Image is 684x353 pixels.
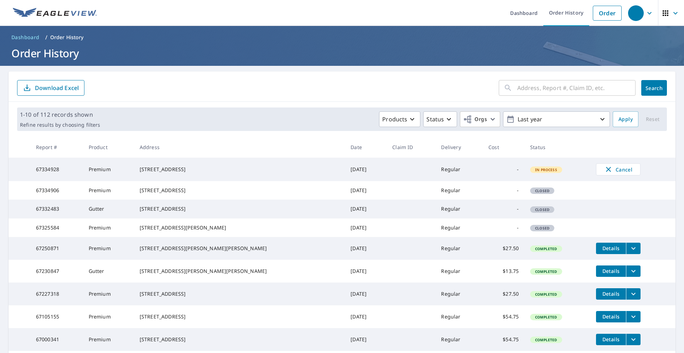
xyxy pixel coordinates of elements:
[83,237,134,260] td: Premium
[626,311,641,322] button: filesDropdownBtn-67105155
[83,260,134,283] td: Gutter
[593,6,622,21] a: Order
[345,260,387,283] td: [DATE]
[483,260,524,283] td: $13.75
[600,313,622,320] span: Details
[30,328,83,351] td: 67000341
[30,181,83,200] td: 67334906
[483,181,524,200] td: -
[515,113,598,126] p: Last year
[618,115,633,124] span: Apply
[345,200,387,218] td: [DATE]
[524,137,590,158] th: Status
[30,305,83,328] td: 67105155
[50,34,84,41] p: Order History
[463,115,487,124] span: Orgs
[83,328,134,351] td: Premium
[382,115,407,123] p: Products
[531,207,554,212] span: Closed
[600,290,622,297] span: Details
[531,292,561,297] span: Completed
[140,268,339,275] div: [STREET_ADDRESS][PERSON_NAME][PERSON_NAME]
[517,78,636,98] input: Address, Report #, Claim ID, etc.
[9,46,675,60] h1: Order History
[435,237,483,260] td: Regular
[20,122,100,128] p: Refine results by choosing filters
[11,34,40,41] span: Dashboard
[531,269,561,274] span: Completed
[83,137,134,158] th: Product
[626,265,641,277] button: filesDropdownBtn-67230847
[17,80,84,96] button: Download Excel
[483,137,524,158] th: Cost
[641,80,667,96] button: Search
[345,137,387,158] th: Date
[483,200,524,218] td: -
[596,163,641,175] button: Cancel
[83,200,134,218] td: Gutter
[30,260,83,283] td: 67230847
[83,283,134,305] td: Premium
[45,33,47,42] li: /
[30,283,83,305] td: 67227318
[345,218,387,237] td: [DATE]
[435,218,483,237] td: Regular
[140,245,339,252] div: [STREET_ADDRESS][PERSON_NAME][PERSON_NAME]
[30,237,83,260] td: 67250871
[345,181,387,200] td: [DATE]
[531,226,554,231] span: Closed
[140,187,339,194] div: [STREET_ADDRESS]
[435,283,483,305] td: Regular
[140,313,339,320] div: [STREET_ADDRESS]
[435,328,483,351] td: Regular
[140,205,339,212] div: [STREET_ADDRESS]
[345,283,387,305] td: [DATE]
[626,334,641,345] button: filesDropdownBtn-67000341
[83,218,134,237] td: Premium
[600,336,622,343] span: Details
[30,218,83,237] td: 67325584
[600,245,622,252] span: Details
[596,265,626,277] button: detailsBtn-67230847
[626,243,641,254] button: filesDropdownBtn-67250871
[30,200,83,218] td: 67332483
[30,158,83,181] td: 67334928
[483,237,524,260] td: $27.50
[435,260,483,283] td: Regular
[531,246,561,251] span: Completed
[345,158,387,181] td: [DATE]
[345,237,387,260] td: [DATE]
[613,111,638,127] button: Apply
[140,336,339,343] div: [STREET_ADDRESS]
[134,137,345,158] th: Address
[531,315,561,320] span: Completed
[483,158,524,181] td: -
[13,8,97,19] img: EV Logo
[387,137,435,158] th: Claim ID
[35,84,79,92] p: Download Excel
[531,188,554,193] span: Closed
[30,137,83,158] th: Report #
[435,305,483,328] td: Regular
[140,166,339,173] div: [STREET_ADDRESS]
[20,110,100,119] p: 1-10 of 112 records shown
[531,337,561,342] span: Completed
[83,181,134,200] td: Premium
[483,283,524,305] td: $27.50
[596,311,626,322] button: detailsBtn-67105155
[531,167,561,172] span: In Process
[483,305,524,328] td: $54.75
[83,158,134,181] td: Premium
[426,115,444,123] p: Status
[603,165,633,174] span: Cancel
[435,181,483,200] td: Regular
[435,137,483,158] th: Delivery
[435,158,483,181] td: Regular
[140,290,339,297] div: [STREET_ADDRESS]
[600,268,622,274] span: Details
[483,218,524,237] td: -
[345,305,387,328] td: [DATE]
[460,111,500,127] button: Orgs
[483,328,524,351] td: $54.75
[503,111,610,127] button: Last year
